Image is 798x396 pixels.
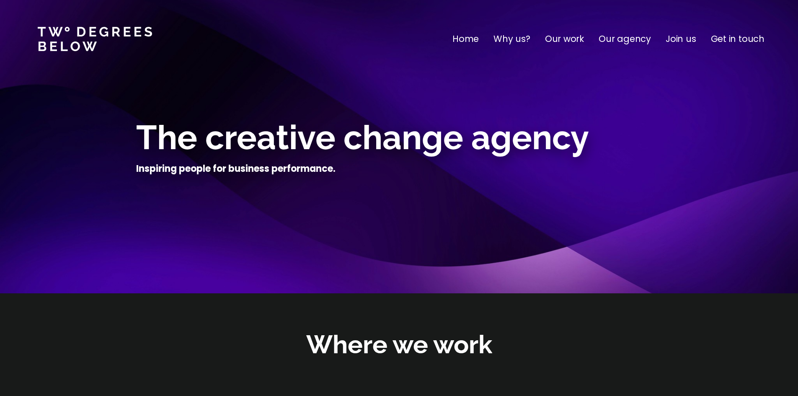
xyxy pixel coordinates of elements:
a: Our work [545,32,584,46]
h4: Inspiring people for business performance. [136,163,336,175]
span: The creative change agency [136,118,589,157]
a: Join us [666,32,696,46]
a: Home [452,32,479,46]
a: Get in touch [711,32,764,46]
a: Our agency [599,32,651,46]
h2: Where we work [306,328,492,362]
a: Why us? [493,32,530,46]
